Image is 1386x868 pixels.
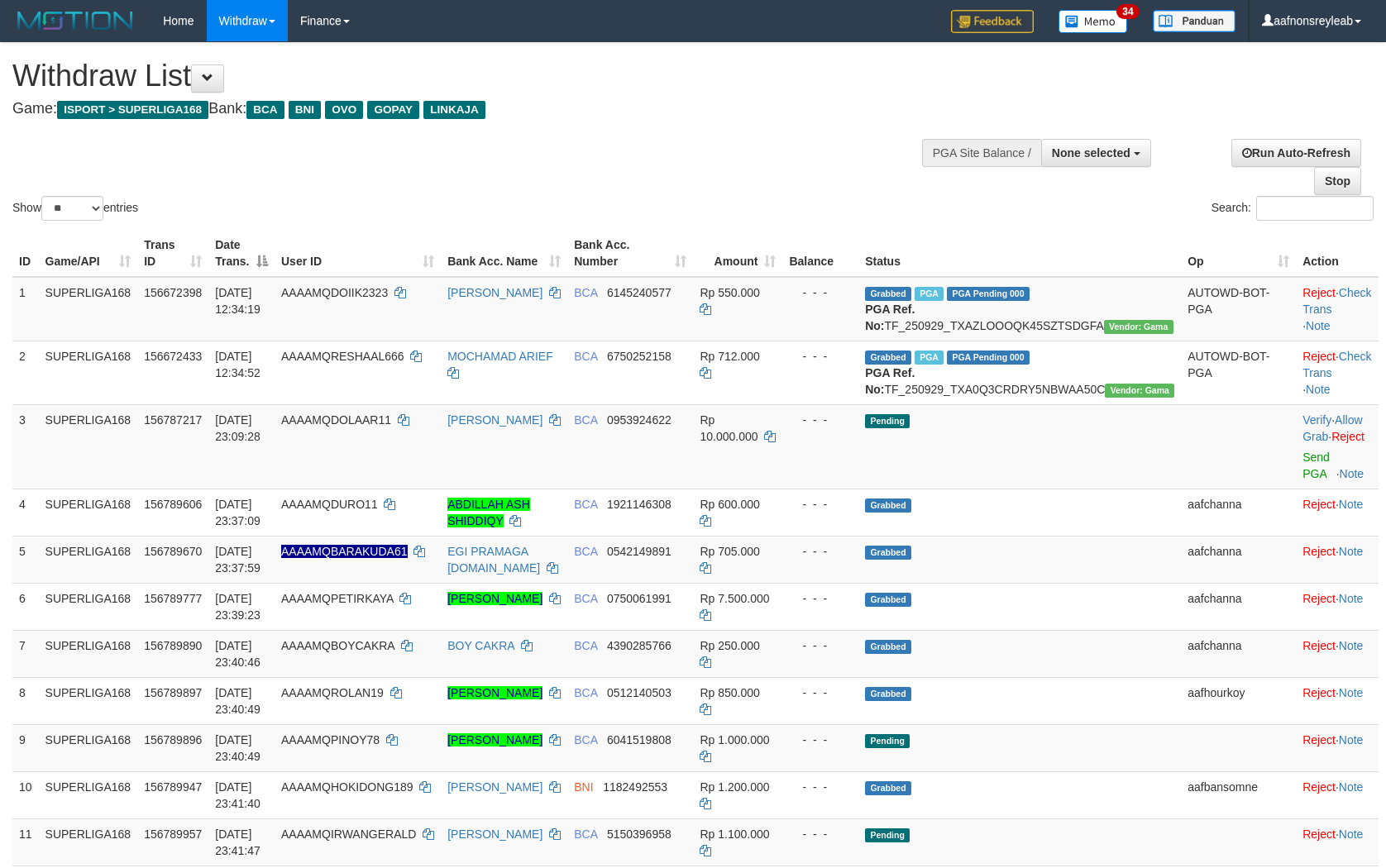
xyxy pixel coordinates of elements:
td: AUTOWD-BOT-PGA [1181,277,1296,341]
span: Rp 7.500.000 [700,592,769,605]
td: aafchanna [1181,630,1296,677]
div: - - - [789,684,852,701]
span: Pending [865,828,910,842]
span: AAAAMQHOKIDONG189 [281,780,413,794]
span: 156789957 [144,827,202,841]
td: aafbansomne [1181,771,1296,818]
span: BCA [574,545,597,558]
td: TF_250929_TXA0Q3CRDRY5NBWAA50C [858,341,1181,404]
span: Copy 5150396958 to clipboard [607,827,671,841]
span: Grabbed [865,593,911,607]
span: OVO [325,101,363,119]
span: 34 [1116,4,1139,19]
td: aafhourkoy [1181,677,1296,724]
div: - - - [789,590,852,607]
span: Copy 0953924622 to clipboard [607,413,671,427]
th: Amount: activate to sort column ascending [693,230,782,277]
td: · [1296,724,1379,771]
span: [DATE] 23:40:49 [215,686,260,716]
a: Note [1339,733,1364,746]
span: [DATE] 23:41:40 [215,780,260,810]
span: BCA [574,639,597,652]
span: [DATE] 23:09:28 [215,413,260,443]
span: Grabbed [865,351,911,365]
span: 156789896 [144,733,202,746]
span: Copy 0542149891 to clipboard [607,545,671,558]
a: Reject [1331,430,1364,443]
th: Op: activate to sort column ascending [1181,230,1296,277]
a: [PERSON_NAME] [447,592,542,605]
span: Vendor URL: https://trx31.1velocity.biz [1104,320,1173,334]
td: SUPERLIGA168 [39,677,138,724]
a: [PERSON_NAME] [447,827,542,841]
td: 3 [12,404,39,489]
select: Showentries [41,196,103,221]
a: Verify [1302,413,1331,427]
td: · [1296,630,1379,677]
span: AAAAMQPETIRKAYA [281,592,394,605]
div: - - - [789,637,852,654]
span: Nama rekening ada tanda titik/strip, harap diedit [281,545,408,558]
td: 9 [12,724,39,771]
span: AAAAMQDURO11 [281,498,378,511]
a: Reject [1302,733,1336,746]
span: ISPORT > SUPERLIGA168 [57,101,208,119]
span: Copy 6750252158 to clipboard [607,350,671,363]
span: BNI [289,101,321,119]
span: AAAAMQROLAN19 [281,686,384,699]
span: Pending [865,734,910,748]
a: Reject [1302,498,1336,511]
a: Reject [1302,827,1336,841]
td: 10 [12,771,39,818]
th: User ID: activate to sort column ascending [275,230,441,277]
div: - - - [789,732,852,748]
a: ABDILLAH ASH SHIDDIQY [447,498,530,527]
div: - - - [789,543,852,560]
td: SUPERLIGA168 [39,630,138,677]
a: Note [1306,383,1331,396]
span: LINKAJA [423,101,485,119]
td: · [1296,677,1379,724]
a: Note [1340,467,1364,480]
span: BCA [574,498,597,511]
a: Note [1339,639,1364,652]
img: panduan.png [1153,10,1235,32]
a: [PERSON_NAME] [447,286,542,299]
span: 156787217 [144,413,202,427]
span: 156789606 [144,498,202,511]
td: · [1296,771,1379,818]
img: MOTION_logo.png [12,8,138,33]
a: Note [1306,319,1331,332]
span: BCA [574,827,597,841]
td: 8 [12,677,39,724]
a: Reject [1302,686,1336,699]
td: · [1296,583,1379,630]
img: Feedback.jpg [951,10,1034,33]
span: [DATE] 23:37:09 [215,498,260,527]
span: Rp 712.000 [700,350,759,363]
span: BCA [574,286,597,299]
span: [DATE] 12:34:52 [215,350,260,379]
span: Rp 1.100.000 [700,827,769,841]
td: 7 [12,630,39,677]
td: SUPERLIGA168 [39,724,138,771]
td: · [1296,818,1379,866]
a: Note [1339,592,1364,605]
td: aafchanna [1181,536,1296,583]
div: - - - [789,496,852,513]
span: BCA [574,413,597,427]
span: BCA [574,592,597,605]
h1: Withdraw List [12,60,907,93]
h4: Game: Bank: [12,101,907,117]
span: · [1302,413,1362,443]
span: Rp 1.200.000 [700,780,769,794]
a: Reject [1302,639,1336,652]
span: Copy 0512140503 to clipboard [607,686,671,699]
a: Check Trans [1302,350,1371,379]
span: Grabbed [865,498,911,513]
span: [DATE] 23:41:47 [215,827,260,857]
th: Game/API: activate to sort column ascending [39,230,138,277]
span: 156672398 [144,286,202,299]
span: Copy 1921146308 to clipboard [607,498,671,511]
span: AAAAMQRESHAAL666 [281,350,404,363]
